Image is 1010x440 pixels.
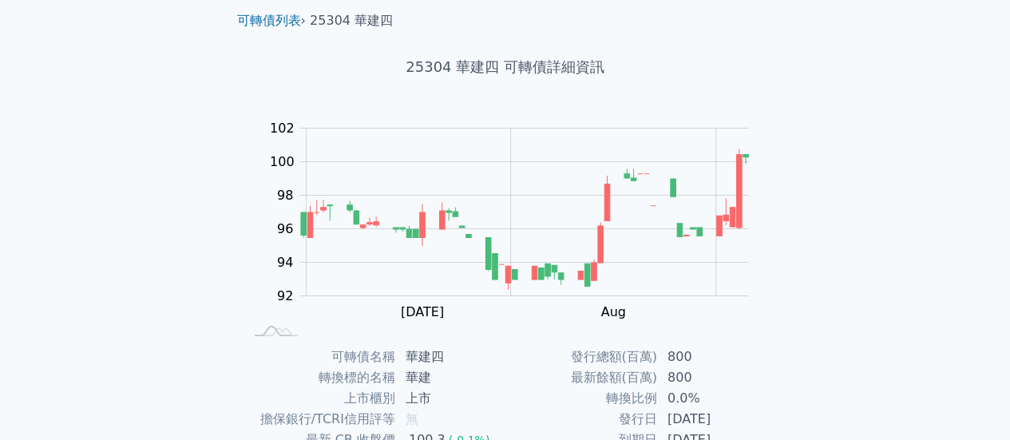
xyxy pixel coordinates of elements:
td: 華建四 [396,347,505,367]
td: 發行總額(百萬) [505,347,658,367]
li: 25304 華建四 [310,11,393,30]
td: 轉換標的名稱 [244,367,396,388]
tspan: Aug [600,304,625,319]
tspan: 94 [277,255,293,270]
tspan: 96 [277,221,293,236]
td: 800 [658,367,767,388]
td: 擔保銀行/TCRI信用評等 [244,409,396,430]
g: Chart [261,121,772,319]
td: 0.0% [658,388,767,409]
tspan: 98 [277,188,293,203]
td: 上市櫃別 [244,388,396,409]
td: 華建 [396,367,505,388]
tspan: [DATE] [401,304,444,319]
td: 轉換比例 [505,388,658,409]
td: 最新餘額(百萬) [505,367,658,388]
td: 800 [658,347,767,367]
span: 無 [406,411,418,426]
td: 上市 [396,388,505,409]
tspan: 100 [270,154,295,169]
li: › [237,11,306,30]
a: 可轉債列表 [237,13,301,28]
tspan: 102 [270,121,295,136]
td: 發行日 [505,409,658,430]
td: 可轉債名稱 [244,347,396,367]
tspan: 92 [277,288,293,303]
td: [DATE] [658,409,767,430]
g: Series [301,149,748,289]
h1: 25304 華建四 可轉債詳細資訊 [224,56,786,78]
